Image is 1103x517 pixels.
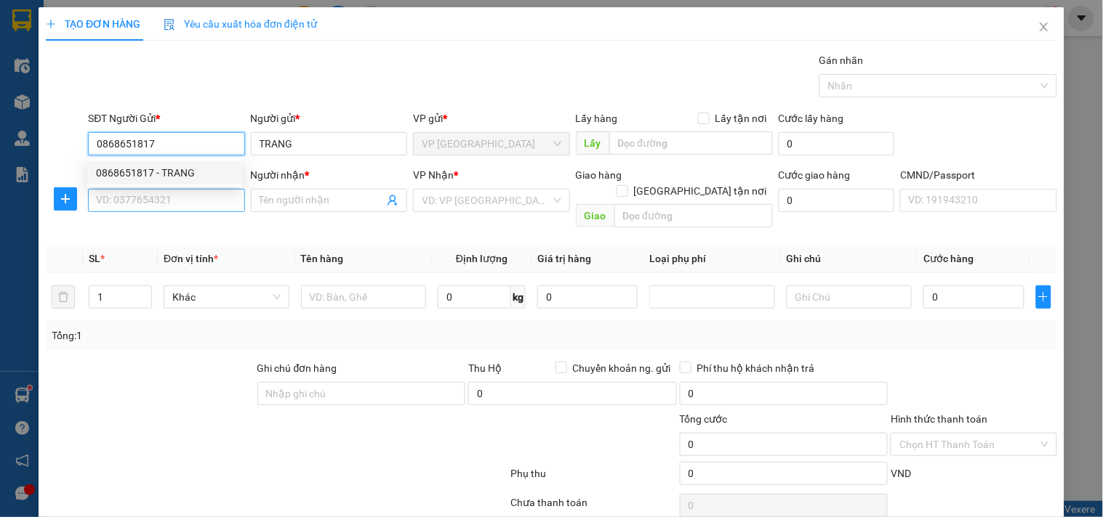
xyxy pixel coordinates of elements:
[609,131,773,155] input: Dọc đường
[710,110,773,126] span: Lấy tận nơi
[779,169,851,181] label: Cước giao hàng
[55,193,76,205] span: plus
[251,167,407,183] div: Người nhận
[537,253,591,264] span: Giá trị hàng
[164,19,175,30] img: icon
[576,131,609,155] span: Lấy
[468,362,502,374] span: Thu Hộ
[413,169,454,181] span: VP Nhận
[628,183,773,199] span: [GEOGRAPHIC_DATA] tận nơi
[1036,285,1051,309] button: plus
[52,327,427,343] div: Tổng: 1
[422,133,561,155] span: VP Bắc Sơn
[301,253,344,264] span: Tên hàng
[257,362,337,374] label: Ghi chú đơn hàng
[54,187,77,211] button: plus
[456,253,508,264] span: Định lượng
[89,253,100,264] span: SL
[1037,291,1051,303] span: plus
[413,110,569,126] div: VP gửi
[923,253,974,264] span: Cước hàng
[164,18,317,30] span: Yêu cầu xuất hóa đơn điện tử
[787,285,913,309] input: Ghi Chú
[576,169,622,181] span: Giao hàng
[257,382,466,405] input: Ghi chú đơn hàng
[614,204,773,227] input: Dọc đường
[680,413,728,425] span: Tổng cước
[691,360,821,376] span: Phí thu hộ khách nhận trả
[900,167,1056,183] div: CMND/Passport
[164,253,218,264] span: Đơn vị tính
[779,132,895,155] input: Cước lấy hàng
[891,413,987,425] label: Hình thức thanh toán
[779,113,844,124] label: Cước lấy hàng
[88,110,244,126] div: SĐT Người Gửi
[1024,7,1064,48] button: Close
[891,468,911,479] span: VND
[387,195,398,206] span: user-add
[781,245,918,273] th: Ghi chú
[172,286,281,308] span: Khác
[1038,21,1050,33] span: close
[567,360,677,376] span: Chuyển khoản ng. gửi
[819,54,864,66] label: Gán nhãn
[251,110,407,126] div: Người gửi
[88,167,244,183] div: SĐT Người Nhận
[52,285,75,309] button: delete
[46,19,56,29] span: plus
[537,285,638,309] input: 0
[509,465,678,491] div: Phụ thu
[46,18,140,30] span: TẠO ĐƠN HÀNG
[643,245,781,273] th: Loại phụ phí
[511,285,526,309] span: kg
[301,285,427,309] input: VD: Bàn, Ghế
[576,204,614,227] span: Giao
[576,113,618,124] span: Lấy hàng
[779,189,895,212] input: Cước giao hàng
